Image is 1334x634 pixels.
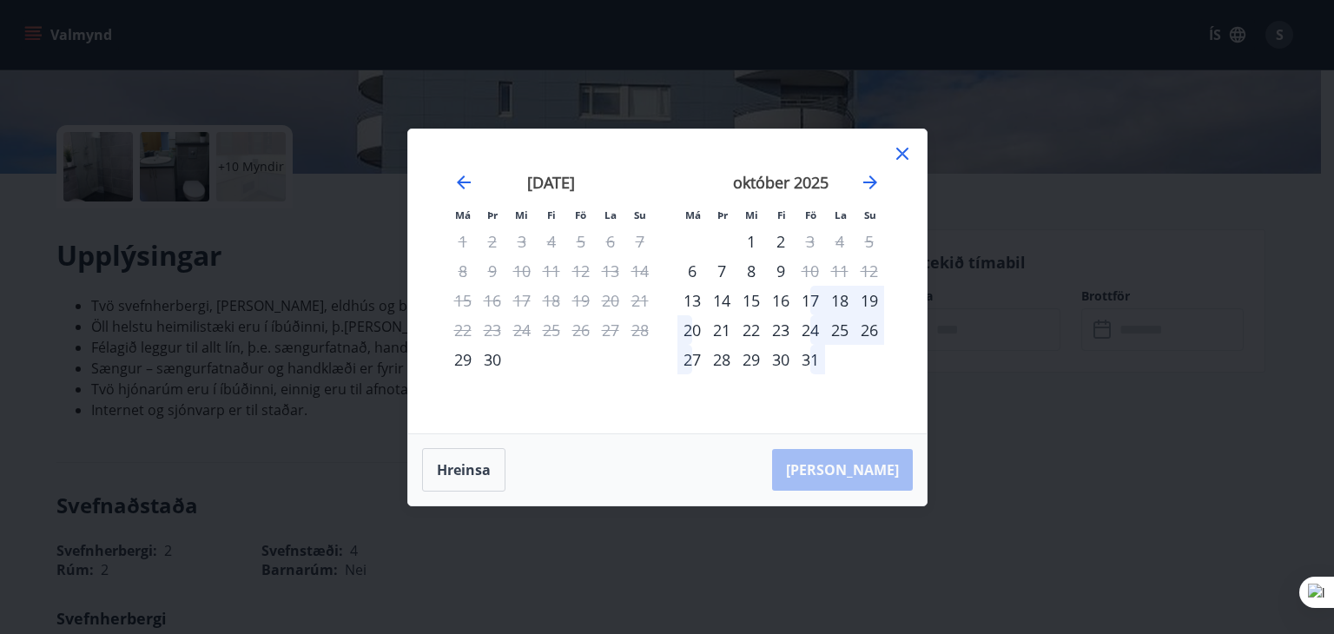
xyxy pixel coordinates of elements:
[707,345,736,374] td: Choose þriðjudagur, 28. október 2025 as your check-in date. It’s available.
[855,315,884,345] div: 26
[766,315,796,345] div: 23
[766,227,796,256] td: Choose fimmtudagur, 2. október 2025 as your check-in date. It’s available.
[677,315,707,345] td: Choose mánudagur, 20. október 2025 as your check-in date. It’s available.
[596,315,625,345] td: Not available. laugardagur, 27. september 2025
[736,286,766,315] td: Choose miðvikudagur, 15. október 2025 as your check-in date. It’s available.
[677,315,707,345] div: 20
[677,345,707,374] td: Choose mánudagur, 27. október 2025 as your check-in date. It’s available.
[507,256,537,286] td: Not available. miðvikudagur, 10. september 2025
[566,286,596,315] td: Not available. föstudagur, 19. september 2025
[507,315,537,345] td: Not available. miðvikudagur, 24. september 2025
[825,256,855,286] td: Not available. laugardagur, 11. október 2025
[736,315,766,345] td: Choose miðvikudagur, 22. október 2025 as your check-in date. It’s available.
[566,227,596,256] td: Not available. föstudagur, 5. september 2025
[537,286,566,315] td: Not available. fimmtudagur, 18. september 2025
[448,227,478,256] td: Not available. mánudagur, 1. september 2025
[736,345,766,374] div: 29
[733,172,829,193] strong: október 2025
[478,256,507,286] td: Not available. þriðjudagur, 9. september 2025
[766,227,796,256] div: 2
[860,172,881,193] div: Move forward to switch to the next month.
[855,256,884,286] td: Not available. sunnudagur, 12. október 2025
[677,286,707,315] div: Aðeins innritun í boði
[745,208,758,221] small: Mi
[766,256,796,286] div: 9
[796,286,825,315] div: 17
[625,227,655,256] td: Not available. sunnudagur, 7. september 2025
[736,227,766,256] div: 1
[707,315,736,345] div: 21
[677,256,707,286] td: Choose mánudagur, 6. október 2025 as your check-in date. It’s available.
[507,227,537,256] td: Not available. miðvikudagur, 3. september 2025
[478,227,507,256] td: Not available. þriðjudagur, 2. september 2025
[448,315,478,345] td: Not available. mánudagur, 22. september 2025
[677,256,707,286] div: Aðeins innritun í boði
[596,256,625,286] td: Not available. laugardagur, 13. september 2025
[796,256,825,286] td: Not available. föstudagur, 10. október 2025
[566,256,596,286] td: Not available. föstudagur, 12. september 2025
[766,315,796,345] td: Choose fimmtudagur, 23. október 2025 as your check-in date. It’s available.
[855,227,884,256] td: Not available. sunnudagur, 5. október 2025
[707,345,736,374] div: 28
[736,315,766,345] div: 22
[825,227,855,256] td: Not available. laugardagur, 4. október 2025
[707,256,736,286] td: Choose þriðjudagur, 7. október 2025 as your check-in date. It’s available.
[766,345,796,374] td: Choose fimmtudagur, 30. október 2025 as your check-in date. It’s available.
[855,315,884,345] td: Choose sunnudagur, 26. október 2025 as your check-in date. It’s available.
[835,208,847,221] small: La
[796,345,825,374] td: Choose föstudagur, 31. október 2025 as your check-in date. It’s available.
[766,286,796,315] td: Choose fimmtudagur, 16. október 2025 as your check-in date. It’s available.
[453,172,474,193] div: Move backward to switch to the previous month.
[796,227,825,256] div: Aðeins útritun í boði
[566,315,596,345] td: Not available. föstudagur, 26. september 2025
[707,286,736,315] td: Choose þriðjudagur, 14. október 2025 as your check-in date. It’s available.
[448,256,478,286] td: Not available. mánudagur, 8. september 2025
[507,286,537,315] td: Not available. miðvikudagur, 17. september 2025
[766,345,796,374] div: 30
[707,256,736,286] div: 7
[825,286,855,315] td: Choose laugardagur, 18. október 2025 as your check-in date. It’s available.
[864,208,876,221] small: Su
[796,227,825,256] td: Not available. föstudagur, 3. október 2025
[685,208,701,221] small: Má
[537,315,566,345] td: Not available. fimmtudagur, 25. september 2025
[796,256,825,286] div: Aðeins útritun í boði
[825,315,855,345] td: Choose laugardagur, 25. október 2025 as your check-in date. It’s available.
[478,345,507,374] td: Choose þriðjudagur, 30. september 2025 as your check-in date. It’s available.
[455,208,471,221] small: Má
[855,286,884,315] div: 19
[736,345,766,374] td: Choose miðvikudagur, 29. október 2025 as your check-in date. It’s available.
[707,286,736,315] div: 14
[478,345,507,374] div: 30
[717,208,728,221] small: Þr
[547,208,556,221] small: Fi
[478,315,507,345] td: Not available. þriðjudagur, 23. september 2025
[634,208,646,221] small: Su
[625,315,655,345] td: Not available. sunnudagur, 28. september 2025
[796,286,825,315] td: Choose föstudagur, 17. október 2025 as your check-in date. It’s available.
[796,315,825,345] div: 24
[448,345,478,374] td: Choose mánudagur, 29. september 2025 as your check-in date. It’s available.
[537,227,566,256] td: Not available. fimmtudagur, 4. september 2025
[736,256,766,286] td: Choose miðvikudagur, 8. október 2025 as your check-in date. It’s available.
[625,286,655,315] td: Not available. sunnudagur, 21. september 2025
[855,286,884,315] td: Choose sunnudagur, 19. október 2025 as your check-in date. It’s available.
[448,286,478,315] td: Not available. mánudagur, 15. september 2025
[596,286,625,315] td: Not available. laugardagur, 20. september 2025
[537,256,566,286] td: Not available. fimmtudagur, 11. september 2025
[478,286,507,315] td: Not available. þriðjudagur, 16. september 2025
[707,315,736,345] td: Choose þriðjudagur, 21. október 2025 as your check-in date. It’s available.
[422,448,505,492] button: Hreinsa
[825,286,855,315] div: 18
[805,208,816,221] small: Fö
[766,286,796,315] div: 16
[677,286,707,315] td: Choose mánudagur, 13. október 2025 as your check-in date. It’s available.
[596,227,625,256] td: Not available. laugardagur, 6. september 2025
[448,345,478,374] div: Aðeins innritun í boði
[736,227,766,256] td: Choose miðvikudagur, 1. október 2025 as your check-in date. It’s available.
[825,315,855,345] div: 25
[527,172,575,193] strong: [DATE]
[575,208,586,221] small: Fö
[796,315,825,345] td: Choose föstudagur, 24. október 2025 as your check-in date. It’s available.
[429,150,906,413] div: Calendar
